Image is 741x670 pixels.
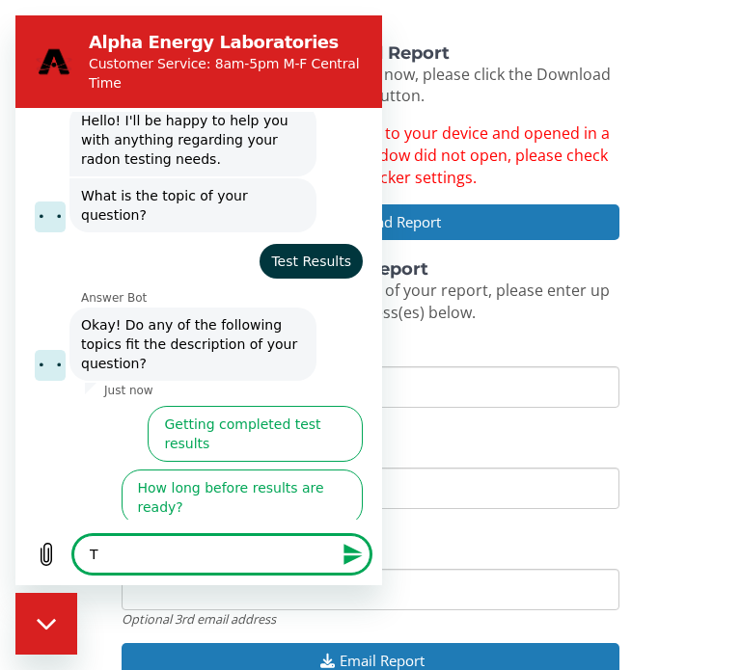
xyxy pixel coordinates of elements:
[132,390,347,446] button: Getting completed test results
[15,15,382,585] iframe: Messaging window
[58,292,297,365] span: Okay! Do any of the following topics fit the description of your question?
[106,454,347,510] button: How long before results are ready?
[58,88,297,161] span: Hello! I'll be happy to help you with anything regarding your radon testing needs.
[89,367,138,383] p: Just now
[58,520,355,558] textarea: T
[73,15,347,39] h2: Alpha Energy Laboratories
[12,520,50,558] button: Upload file
[248,228,343,263] span: Test Results
[73,39,347,77] p: Customer Service: 8am-5pm M-F Central Time
[58,163,297,217] span: What is the topic of your question?
[316,520,355,558] button: Send message
[122,610,620,628] div: Optional 3rd email address
[66,275,363,290] p: Answer Bot
[15,593,77,655] iframe: Button to launch messaging window, conversation in progress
